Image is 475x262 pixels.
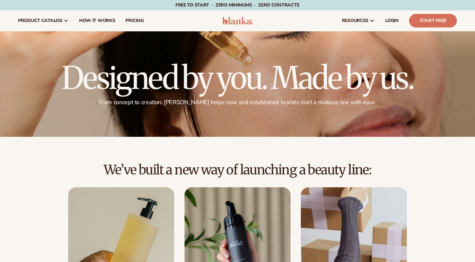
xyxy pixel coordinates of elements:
[380,10,404,31] a: LOGIN
[74,10,121,31] a: How It Works
[120,10,149,31] a: pricing
[409,14,457,27] a: Start Free
[13,10,74,31] a: product catalog
[175,2,300,8] span: Free to start · ZERO minimums · ZERO contracts
[222,17,253,25] img: logo
[79,18,115,23] span: How It Works
[125,18,143,23] span: pricing
[18,163,457,177] h2: We’ve built a new way of launching a beauty line:
[337,10,380,31] a: resources
[342,18,368,23] span: resources
[385,18,399,23] span: LOGIN
[62,62,413,93] h1: Designed by you. Made by us.
[18,18,62,23] span: product catalog
[62,99,413,106] p: From concept to creation, [PERSON_NAME] helps new and established brands start a makeup line with...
